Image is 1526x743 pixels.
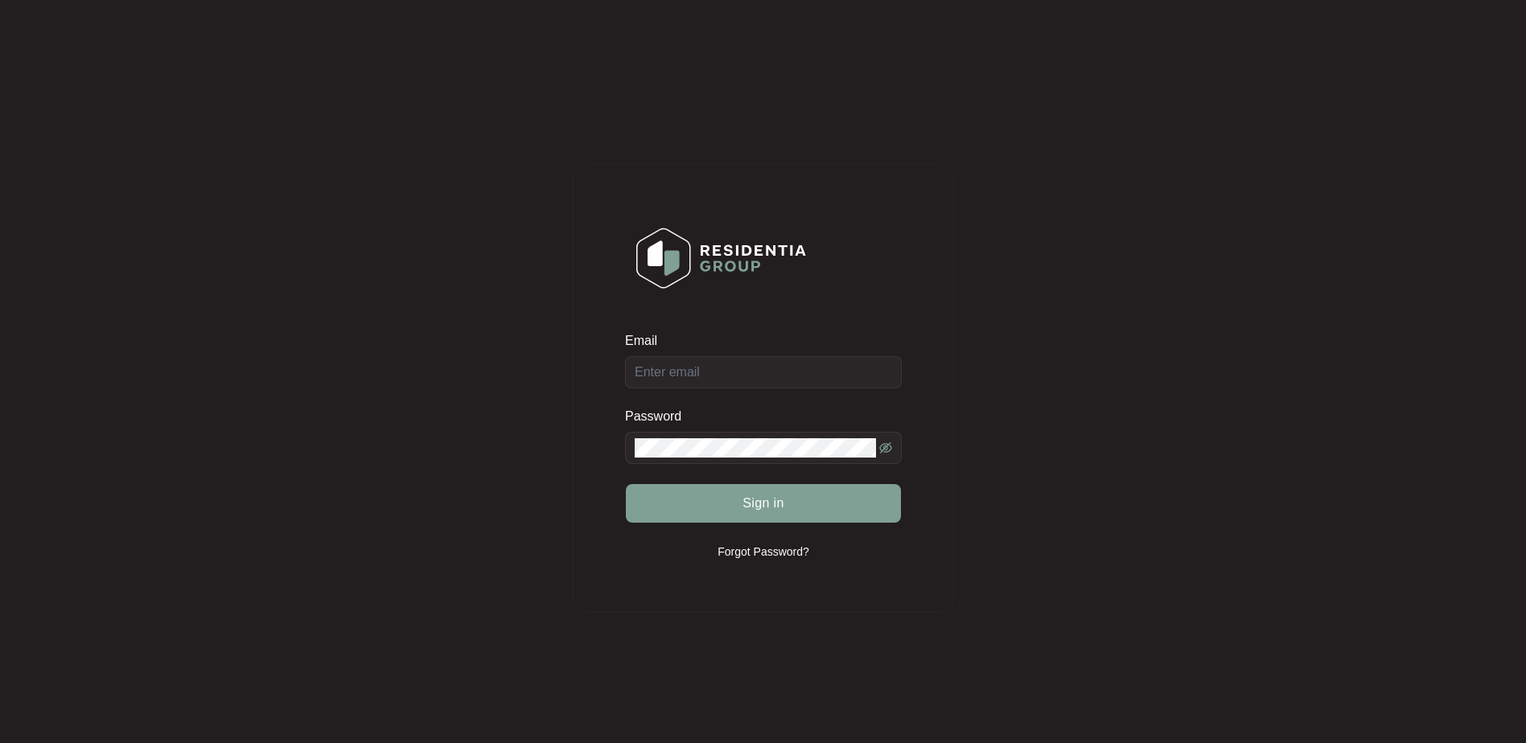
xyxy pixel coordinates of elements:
[718,544,809,560] p: Forgot Password?
[879,441,892,454] span: eye-invisible
[625,408,693,425] label: Password
[626,484,901,523] button: Sign in
[625,333,668,349] label: Email
[626,217,816,299] img: Login Logo
[635,438,876,458] input: Password
[742,494,784,513] span: Sign in
[625,356,902,388] input: Email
